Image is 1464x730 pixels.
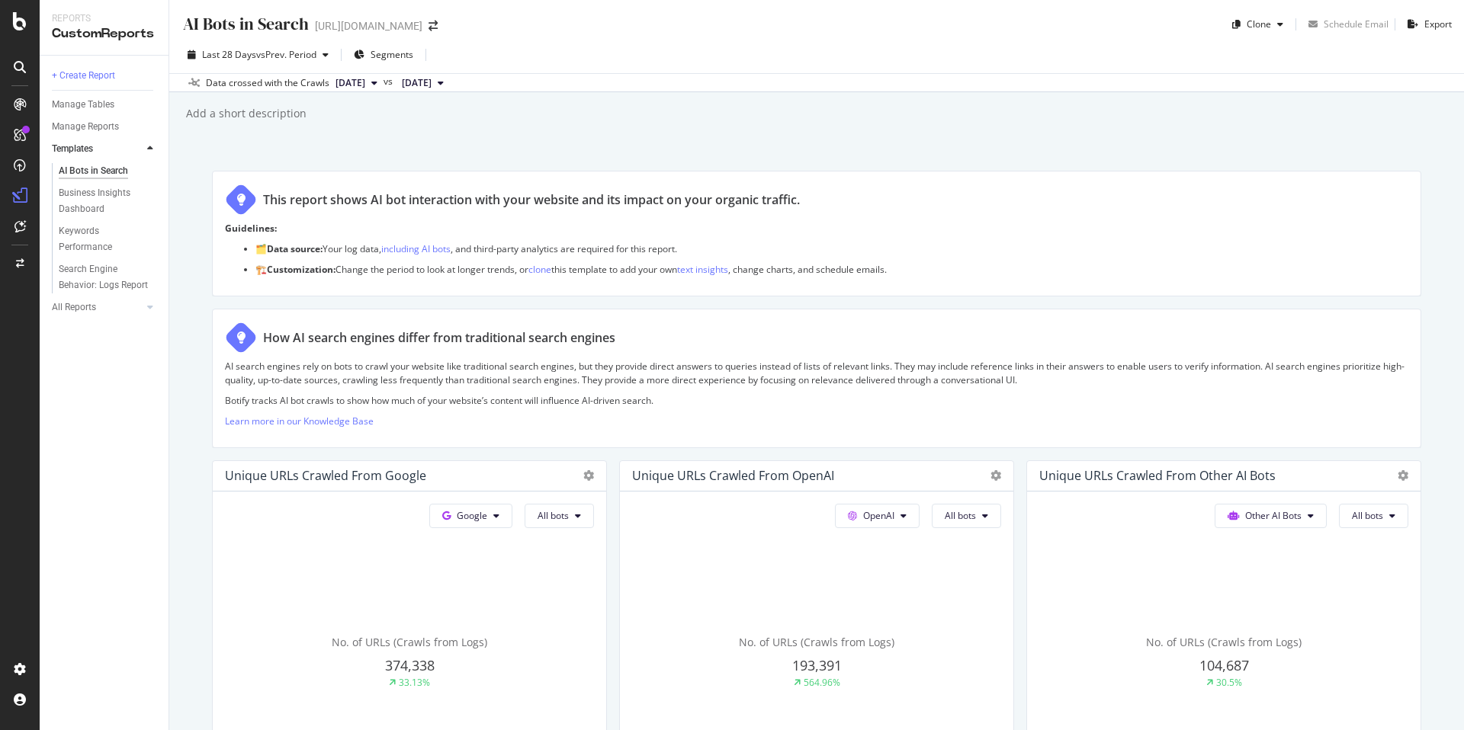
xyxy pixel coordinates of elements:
span: All bots [1352,509,1383,522]
iframe: Intercom live chat [1412,678,1449,715]
button: Segments [348,43,419,67]
div: + Create Report [52,68,115,84]
div: 564.96% [804,676,840,689]
a: Search Engine Behavior: Logs Report [59,261,158,293]
button: Google [429,504,512,528]
strong: Customization: [267,263,335,276]
div: Keywords Performance [59,223,144,255]
a: clone [528,263,551,276]
button: Schedule Email [1302,12,1389,37]
div: Add a short description [185,106,307,121]
a: Keywords Performance [59,223,158,255]
div: Unique URLs Crawled from Google [225,468,426,483]
button: [DATE] [396,74,450,92]
a: Manage Reports [52,119,158,135]
div: 30.5% [1216,676,1242,689]
span: 104,687 [1199,656,1249,674]
div: Data crossed with the Crawls [206,76,329,90]
a: Learn more in our Knowledge Base [225,415,374,427]
div: This report shows AI bot interaction with your website and its impact on your organic traffic. [263,191,800,209]
p: 🏗️ Change the period to look at longer trends, or this template to add your own , change charts, ... [255,263,1408,276]
div: This report shows AI bot interaction with your website and its impact on your organic traffic.Gui... [212,171,1421,296]
div: How AI search engines differ from traditional search enginesAI search engines rely on bots to cra... [212,309,1421,448]
span: No. of URLs (Crawls from Logs) [739,635,894,649]
span: All bots [945,509,976,522]
span: Segments [371,48,413,61]
button: OpenAI [835,504,920,528]
a: + Create Report [52,68,158,84]
div: 33.13% [399,676,430,689]
strong: Data source: [267,242,323,255]
a: Manage Tables [52,97,158,113]
a: AI Bots in Search [59,163,158,179]
div: Business Insights Dashboard [59,185,146,217]
div: Unique URLs Crawled from Other AI Bots [1039,468,1276,483]
span: OpenAI [863,509,894,522]
div: Schedule Email [1324,18,1389,30]
div: Clone [1247,18,1271,30]
button: All bots [525,504,594,528]
span: 193,391 [792,656,842,674]
a: including AI bots [381,242,451,255]
div: [URL][DOMAIN_NAME] [315,18,422,34]
button: All bots [932,504,1001,528]
div: How AI search engines differ from traditional search engines [263,329,615,347]
span: Google [457,509,487,522]
a: Templates [52,141,143,157]
span: Other AI Bots [1245,509,1302,522]
div: AI Bots in Search [181,12,309,36]
span: No. of URLs (Crawls from Logs) [1146,635,1302,649]
span: All bots [538,509,569,522]
span: vs Prev. Period [256,48,316,61]
a: Business Insights Dashboard [59,185,158,217]
button: Clone [1226,12,1289,37]
div: Manage Reports [52,119,119,135]
div: Manage Tables [52,97,114,113]
button: Export [1401,12,1452,37]
span: 374,338 [385,656,435,674]
a: All Reports [52,299,143,315]
a: text insights [677,263,728,276]
div: CustomReports [52,25,156,43]
span: vs [384,75,396,88]
p: 🗂️ Your log data, , and third-party analytics are required for this report. [255,242,1408,255]
span: No. of URLs (Crawls from Logs) [332,635,487,649]
p: Botify tracks AI bot crawls to show how much of your website’s content will influence AI-driven s... [225,394,1408,407]
div: Reports [52,12,156,25]
div: All Reports [52,299,96,315]
button: Last 28 DaysvsPrev. Period [181,43,335,67]
span: 2025 Sep. 20th [335,76,365,90]
strong: Guidelines: [225,222,277,235]
div: Templates [52,141,93,157]
div: Search Engine Behavior: Logs Report [59,261,149,293]
button: Other AI Bots [1215,504,1327,528]
span: Last 28 Days [202,48,256,61]
span: 2025 Aug. 23rd [402,76,432,90]
p: AI search engines rely on bots to crawl your website like traditional search engines, but they pr... [225,360,1408,386]
div: Export [1424,18,1452,30]
div: Unique URLs Crawled from OpenAI [632,468,834,483]
div: arrow-right-arrow-left [429,21,438,31]
button: All bots [1339,504,1408,528]
div: AI Bots in Search [59,163,128,179]
button: [DATE] [329,74,384,92]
